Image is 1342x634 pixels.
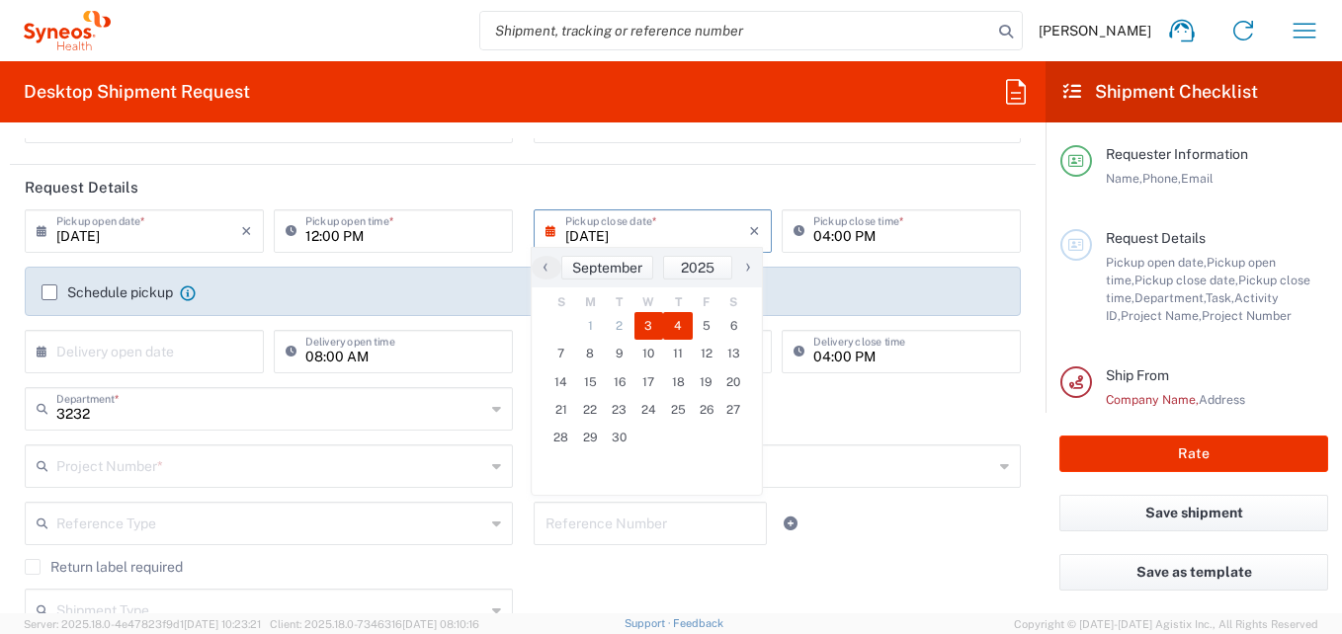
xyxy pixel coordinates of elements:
[546,424,576,451] span: 28
[719,396,747,424] span: 27
[719,368,747,396] span: 20
[1106,392,1199,407] span: Company Name,
[693,368,720,396] span: 19
[1142,171,1181,186] span: Phone,
[693,396,720,424] span: 26
[1039,22,1151,40] span: [PERSON_NAME]
[663,292,693,312] th: weekday
[546,368,576,396] span: 14
[605,424,634,451] span: 30
[1059,495,1328,531] button: Save shipment
[1138,410,1226,425] span: State/Province,
[1114,410,1138,425] span: City,
[42,284,173,300] label: Schedule pickup
[634,396,664,424] span: 24
[25,559,183,575] label: Return label required
[1106,230,1206,246] span: Request Details
[1106,255,1207,270] span: Pickup open date,
[576,424,606,451] span: 29
[184,618,261,630] span: [DATE] 10:23:21
[241,215,252,247] i: ×
[693,292,720,312] th: weekday
[749,215,760,247] i: ×
[1134,290,1206,305] span: Department,
[1226,410,1274,425] span: Country,
[1206,290,1234,305] span: Task,
[531,247,763,496] bs-datepicker-container: calendar
[663,256,732,279] button: 2025
[693,340,720,367] span: 12
[1121,308,1202,323] span: Project Name,
[576,368,606,396] span: 15
[532,256,762,279] bs-datepicker-navigation-view: ​ ​ ​
[719,340,747,367] span: 13
[1106,367,1169,383] span: Ship From
[1059,554,1328,591] button: Save as template
[605,292,634,312] th: weekday
[605,368,634,396] span: 16
[634,340,664,367] span: 10
[1059,436,1328,472] button: Rate
[270,618,479,630] span: Client: 2025.18.0-7346316
[663,368,693,396] span: 18
[576,396,606,424] span: 22
[733,255,763,278] span: ›
[1202,308,1292,323] span: Project Number
[402,618,479,630] span: [DATE] 08:10:16
[663,396,693,424] span: 25
[663,340,693,367] span: 11
[531,255,560,278] span: ‹
[546,396,576,424] span: 21
[719,312,747,340] span: 6
[693,312,720,340] span: 5
[1063,80,1258,104] h2: Shipment Checklist
[663,312,693,340] span: 4
[1014,615,1318,633] span: Copyright © [DATE]-[DATE] Agistix Inc., All Rights Reserved
[532,256,561,279] button: ‹
[681,260,714,276] span: 2025
[605,312,634,340] span: 2
[1181,171,1214,186] span: Email
[480,12,992,49] input: Shipment, tracking or reference number
[634,292,664,312] th: weekday
[605,396,634,424] span: 23
[25,178,138,198] h2: Request Details
[546,340,576,367] span: 7
[673,617,723,629] a: Feedback
[732,256,762,279] button: ›
[634,312,664,340] span: 3
[1106,171,1142,186] span: Name,
[625,617,674,629] a: Support
[1134,273,1238,287] span: Pickup close date,
[546,292,576,312] th: weekday
[634,368,664,396] span: 17
[24,618,261,630] span: Server: 2025.18.0-4e47823f9d1
[605,340,634,367] span: 9
[572,260,642,276] span: September
[777,510,804,537] a: Add Reference
[24,80,250,104] h2: Desktop Shipment Request
[576,340,606,367] span: 8
[719,292,747,312] th: weekday
[576,292,606,312] th: weekday
[576,312,606,340] span: 1
[1106,146,1248,162] span: Requester Information
[561,256,653,279] button: September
